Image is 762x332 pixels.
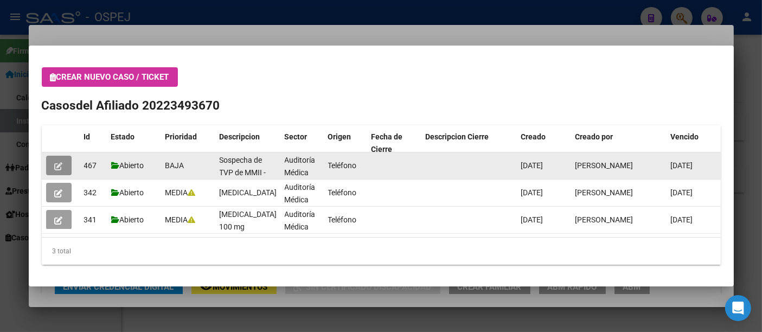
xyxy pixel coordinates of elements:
datatable-header-cell: Origen [324,125,367,161]
span: Teléfono [328,161,357,170]
span: BAJA [165,161,184,170]
span: Origen [328,132,351,141]
span: Abierto [111,188,144,197]
span: Auditoría Médica [285,183,316,204]
span: Vencido [671,132,699,141]
span: Abierto [111,215,144,224]
span: Sector [285,132,308,141]
datatable-header-cell: Estado [107,125,161,161]
datatable-header-cell: Id [80,125,107,161]
span: MEDIA [165,215,196,224]
span: Creado por [575,132,613,141]
div: 3 total [42,238,721,265]
span: Crear nuevo caso / ticket [50,72,169,82]
datatable-header-cell: Fecha de Cierre [367,125,421,161]
span: [MEDICAL_DATA] 100 mg [220,210,277,231]
div: Open Intercom Messenger [725,295,751,321]
span: [DATE] [521,215,543,224]
datatable-header-cell: Descripcion [215,125,280,161]
span: Fecha de Cierre [372,132,403,154]
span: Descripcion [220,132,260,141]
span: [MEDICAL_DATA] [220,188,277,197]
h2: Casos [42,97,721,115]
span: del Afiliado 20223493670 [76,98,220,112]
span: 341 [84,215,97,224]
span: 467 [84,161,97,170]
span: [PERSON_NAME] [575,161,633,170]
span: Estado [111,132,135,141]
button: Crear nuevo caso / ticket [42,67,178,87]
span: 342 [84,188,97,197]
span: [DATE] [671,215,693,224]
span: Teléfono [328,188,357,197]
datatable-header-cell: Vencido [667,125,721,161]
span: [PERSON_NAME] [575,188,633,197]
span: Teléfono [328,215,357,224]
span: [DATE] [671,161,693,170]
span: Id [84,132,91,141]
span: Sospecha de TVP de MMII - Ecografía en guardia del Bernal. [220,156,266,214]
datatable-header-cell: Creado por [571,125,667,161]
datatable-header-cell: Creado [517,125,571,161]
span: [DATE] [671,188,693,197]
span: Prioridad [165,132,197,141]
span: Auditoría Médica [285,156,316,177]
span: [DATE] [521,188,543,197]
span: MEDIA [165,188,196,197]
span: Auditoría Médica [285,210,316,231]
span: [PERSON_NAME] [575,215,633,224]
datatable-header-cell: Descripcion Cierre [421,125,517,161]
datatable-header-cell: Sector [280,125,324,161]
span: Creado [521,132,546,141]
span: Abierto [111,161,144,170]
span: Descripcion Cierre [426,132,489,141]
datatable-header-cell: Prioridad [161,125,215,161]
span: [DATE] [521,161,543,170]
